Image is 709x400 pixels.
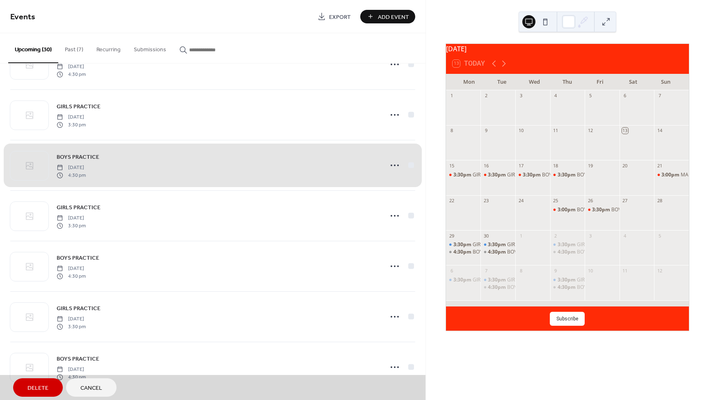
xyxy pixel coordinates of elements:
span: 3:30pm [488,277,507,283]
div: 6 [622,93,628,99]
div: GIRL'S BASKETBALL TRYOUTS [480,171,515,178]
div: 3 [518,93,524,99]
button: Recurring [90,33,127,62]
div: BOY'S BASKETBALL TRYOUTS [550,171,585,178]
div: GIRLS PRACTICE [507,241,544,248]
div: GIRLS PRACTICE [480,241,515,248]
a: Export [311,10,357,23]
div: 26 [587,198,593,204]
div: 27 [622,198,628,204]
div: 13 [622,128,628,134]
div: 6 [448,267,455,274]
div: Tue [485,74,518,90]
div: BOYS AND GIRLS PRACTICE [577,206,640,213]
div: MANDATORY PARENT MEETING [654,171,689,178]
span: 3:00pm [558,206,577,213]
div: BOYS PRACTICE [550,249,585,256]
div: BOYS PRACTICE [473,249,509,256]
span: 3:30pm [488,171,507,178]
div: BOY'S BASKETBALL TRYOUTS [542,171,610,178]
span: Export [329,13,351,21]
div: BOYS PRACTICE [480,249,515,256]
div: BOY'S BASKETBALL TRYOUTS [515,171,550,178]
div: 17 [518,162,524,169]
div: GIRLS PRACTICE [577,277,614,283]
div: 19 [587,162,593,169]
button: Subscribe [550,312,585,326]
div: 8 [518,267,524,274]
span: 3:30pm [523,171,542,178]
span: 3:30pm [558,171,577,178]
div: 25 [553,198,559,204]
div: 9 [483,128,489,134]
div: GIRLS PRACTICE [507,277,544,283]
div: GIRLS PRACTICE [473,241,510,248]
div: 29 [448,233,455,239]
div: GIRLS PRACTICE [550,277,585,283]
div: Sat [617,74,650,90]
div: GIRL'S BASKETBALL TRYOUTS [473,171,541,178]
div: 11 [553,128,559,134]
span: 3:00pm [661,171,681,178]
div: BOYS PRACTICE [550,284,585,291]
div: 15 [448,162,455,169]
span: 3:30pm [592,206,611,213]
div: GIRLS PRACTICE [473,277,510,283]
span: 3:30pm [558,241,577,248]
span: Add Event [378,13,409,21]
div: 1 [448,93,455,99]
div: Fri [584,74,617,90]
div: GIRLS PRACTICE [446,241,481,248]
div: GIRLS PRACTICE [577,241,614,248]
span: 4:30pm [488,284,507,291]
div: GIRLS PRACTICE [446,277,481,283]
span: 3:30pm [488,241,507,248]
div: 23 [483,198,489,204]
button: Past (7) [58,33,90,62]
div: 10 [587,267,593,274]
div: 30 [483,233,489,239]
div: 9 [553,267,559,274]
span: 3:30pm [558,277,577,283]
div: [DATE] [446,44,689,54]
div: 24 [518,198,524,204]
div: 18 [553,162,559,169]
span: Events [10,9,35,25]
div: BOYS PRACTICE [446,249,481,256]
span: 3:30pm [453,241,473,248]
div: 3 [587,233,593,239]
div: BOYS AND GIRLS PRACTICE [550,206,585,213]
div: 16 [483,162,489,169]
div: 7 [656,93,663,99]
div: 8 [448,128,455,134]
div: GIRLS PRACTICE [550,241,585,248]
div: BOYS PRACTICE [507,284,544,291]
span: 4:30pm [488,249,507,256]
span: 3:30pm [453,277,473,283]
button: Delete [13,378,63,397]
div: 12 [656,267,663,274]
div: 4 [553,93,559,99]
span: 4:30pm [558,284,577,291]
div: 1 [518,233,524,239]
div: BOYS PRACTICE [577,249,613,256]
div: BOYS PRACTICE [480,284,515,291]
button: Submissions [127,33,173,62]
div: BOYS PRACTICE [507,249,544,256]
span: Delete [27,384,48,393]
div: 11 [622,267,628,274]
div: 2 [483,93,489,99]
button: Cancel [66,378,117,397]
button: Add Event [360,10,415,23]
div: 5 [656,233,663,239]
div: 10 [518,128,524,134]
span: Cancel [80,384,102,393]
div: BOYS AND GIRLS PRACTICE [611,206,674,213]
div: 28 [656,198,663,204]
div: 7 [483,267,489,274]
div: 20 [622,162,628,169]
div: BOYS AND GIRLS PRACTICE [585,206,620,213]
div: 14 [656,128,663,134]
span: 4:30pm [453,249,473,256]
